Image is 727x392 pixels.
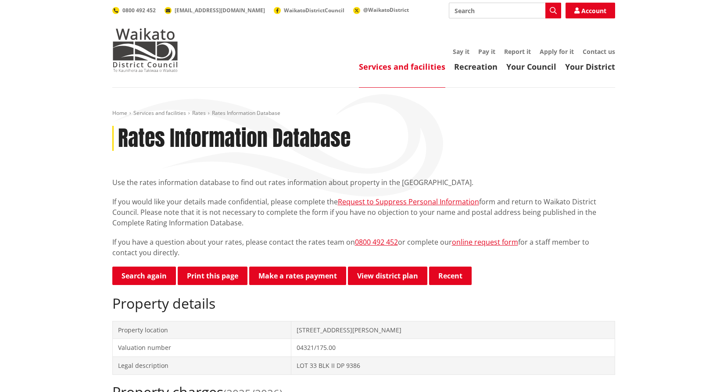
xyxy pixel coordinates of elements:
[112,237,615,258] p: If you have a question about your rates, please contact the rates team on or complete our for a s...
[112,109,127,117] a: Home
[112,321,291,339] td: Property location
[291,356,615,374] td: LOT 33 BLK II DP 9386
[112,356,291,374] td: Legal description
[284,7,344,14] span: WaikatoDistrictCouncil
[566,3,615,18] a: Account
[454,61,498,72] a: Recreation
[353,6,409,14] a: @WaikatoDistrict
[112,267,176,285] a: Search again
[112,295,615,312] h2: Property details
[359,61,445,72] a: Services and facilities
[112,196,615,228] p: If you would like your details made confidential, please complete the form and return to Waikato ...
[506,61,556,72] a: Your Council
[453,47,469,56] a: Say it
[112,7,156,14] a: 0800 492 452
[133,109,186,117] a: Services and facilities
[212,109,280,117] span: Rates Information Database
[355,237,398,247] a: 0800 492 452
[338,197,479,207] a: Request to Suppress Personal Information
[687,355,718,387] iframe: Messenger Launcher
[565,61,615,72] a: Your District
[449,3,561,18] input: Search input
[452,237,518,247] a: online request form
[112,28,178,72] img: Waikato District Council - Te Kaunihera aa Takiwaa o Waikato
[583,47,615,56] a: Contact us
[540,47,574,56] a: Apply for it
[429,267,472,285] button: Recent
[112,110,615,117] nav: breadcrumb
[504,47,531,56] a: Report it
[112,177,615,188] p: Use the rates information database to find out rates information about property in the [GEOGRAPHI...
[192,109,206,117] a: Rates
[178,267,247,285] button: Print this page
[112,339,291,357] td: Valuation number
[122,7,156,14] span: 0800 492 452
[175,7,265,14] span: [EMAIL_ADDRESS][DOMAIN_NAME]
[274,7,344,14] a: WaikatoDistrictCouncil
[478,47,495,56] a: Pay it
[363,6,409,14] span: @WaikatoDistrict
[291,321,615,339] td: [STREET_ADDRESS][PERSON_NAME]
[249,267,346,285] a: Make a rates payment
[291,339,615,357] td: 04321/175.00
[165,7,265,14] a: [EMAIL_ADDRESS][DOMAIN_NAME]
[118,126,351,151] h1: Rates Information Database
[348,267,427,285] a: View district plan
